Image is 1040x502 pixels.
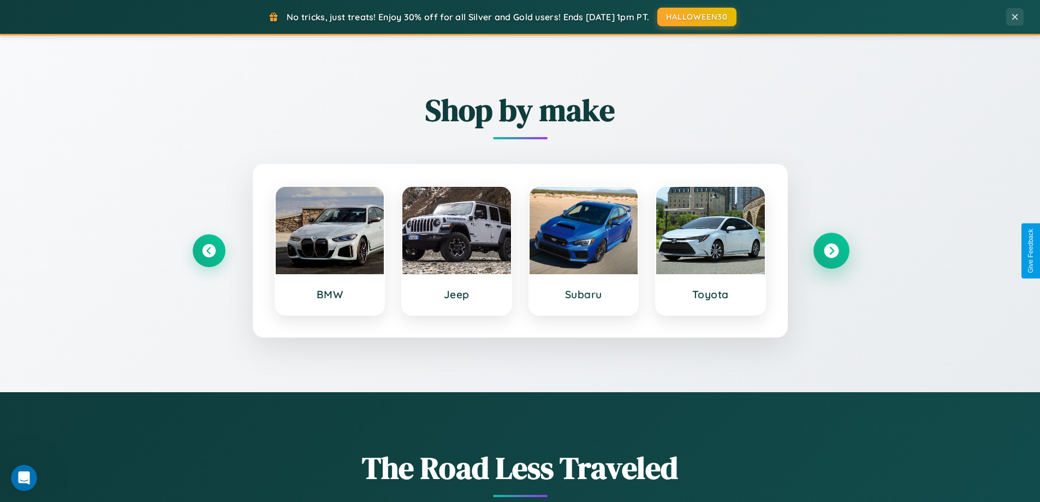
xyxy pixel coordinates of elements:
button: HALLOWEEN30 [657,8,736,26]
h3: Toyota [667,288,754,301]
iframe: Intercom live chat [11,465,37,491]
h3: Jeep [413,288,500,301]
span: No tricks, just treats! Enjoy 30% off for all Silver and Gold users! Ends [DATE] 1pm PT. [287,11,649,22]
h3: Subaru [540,288,627,301]
h2: Shop by make [193,89,848,131]
div: Give Feedback [1027,229,1035,273]
h3: BMW [287,288,373,301]
h1: The Road Less Traveled [193,447,848,489]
